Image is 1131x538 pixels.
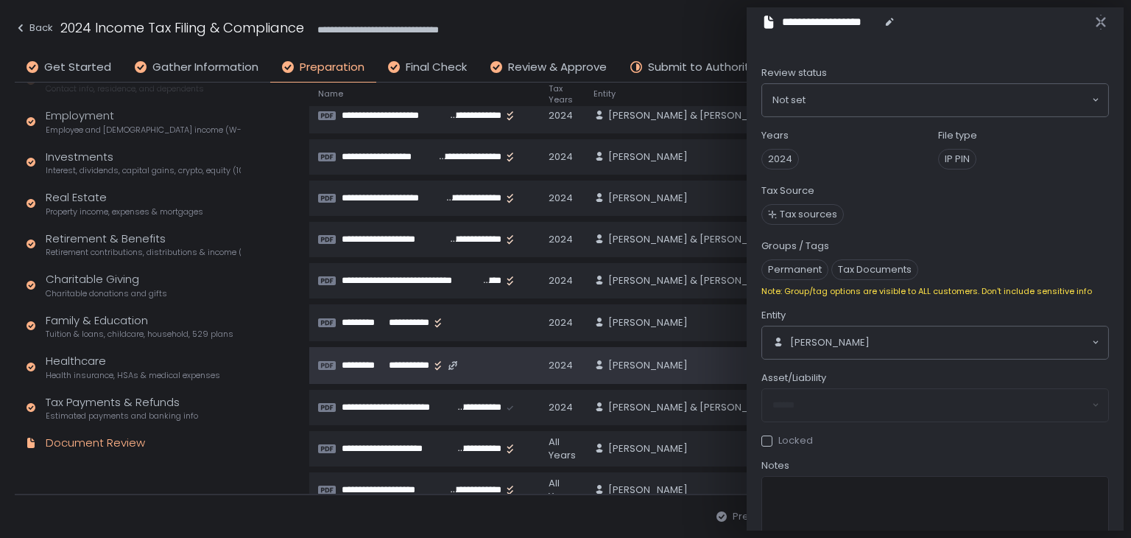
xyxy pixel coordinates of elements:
label: Tax Source [761,184,814,198]
span: Asset/Liability [761,371,826,385]
span: Entity [593,88,616,99]
label: Groups / Tags [761,240,829,253]
div: Search for option [762,326,1108,359]
div: Real Estate [46,189,203,217]
span: Preparation has been completed on [DATE] [733,510,943,523]
span: Tuition & loans, childcare, household, 529 plans [46,329,233,340]
input: Search for option [870,335,1091,350]
span: [PERSON_NAME] & [PERSON_NAME] [608,274,779,287]
span: Employee and [DEMOGRAPHIC_DATA] income (W-2s) [46,125,241,136]
div: Back [15,19,53,37]
span: Charitable donations and gifts [46,288,167,299]
span: Review status [761,66,827,80]
div: Note: Group/tag options are visible to ALL customers. Don't include sensitive info [761,286,1109,297]
span: [PERSON_NAME] [608,483,688,497]
div: Charitable Giving [46,271,167,299]
span: [PERSON_NAME] [608,359,688,372]
span: [PERSON_NAME] [790,336,870,349]
div: Retirement & Benefits [46,231,241,259]
label: File type [938,129,977,142]
label: Years [761,129,789,142]
div: Employment [46,108,241,136]
span: Health insurance, HSAs & medical expenses [46,370,220,381]
span: Tax Years [549,83,576,105]
span: Gather Information [152,59,258,76]
span: [PERSON_NAME] & [PERSON_NAME] [608,401,779,414]
span: Final Check [406,59,467,76]
span: [PERSON_NAME] [608,192,688,205]
span: IP PIN [938,149,976,170]
input: Search for option [806,93,1091,108]
div: Search for option [762,84,1108,116]
div: Healthcare [46,353,220,381]
div: Family & Education [46,312,233,340]
span: Entity [761,309,786,322]
div: Document Review [46,435,145,452]
span: Interest, dividends, capital gains, crypto, equity (1099s, K-1s) [46,165,241,176]
span: Permanent [761,259,828,280]
span: Notes [761,459,789,472]
div: Investments [46,149,241,177]
span: Not set [772,93,806,108]
span: Estimated payments and banking info [46,411,198,422]
span: Contact info, residence, and dependents [46,83,204,94]
h1: 2024 Income Tax Filing & Compliance [60,18,304,38]
span: [PERSON_NAME] & [PERSON_NAME] [608,109,779,122]
span: Tax Documents [831,259,918,280]
span: [PERSON_NAME] & [PERSON_NAME] [608,233,779,246]
span: Property income, expenses & mortgages [46,206,203,217]
span: 2024 [761,149,799,170]
span: [PERSON_NAME] [608,150,688,164]
span: [PERSON_NAME] [608,442,688,455]
span: Submit to Authorities [648,59,765,76]
span: Retirement contributions, distributions & income (1099-R, 5498) [46,247,241,258]
span: Review & Approve [508,59,607,76]
span: Preparation [300,59,364,76]
button: Back [15,18,53,42]
span: Name [318,88,343,99]
div: Tax Payments & Refunds [46,394,198,422]
span: Get Started [44,59,111,76]
span: Tax sources [780,208,837,221]
span: [PERSON_NAME] [608,316,688,329]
